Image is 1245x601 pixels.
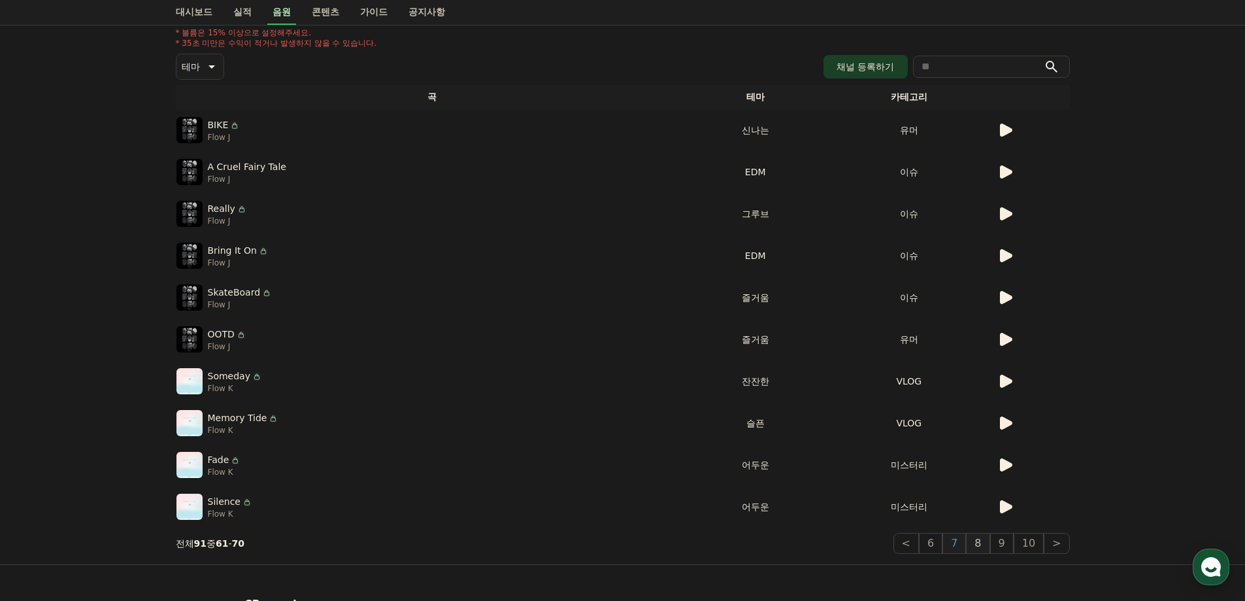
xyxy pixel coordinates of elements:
[176,537,245,550] p: 전체 중 -
[176,159,203,185] img: music
[822,109,996,151] td: 유머
[689,444,822,486] td: 어두운
[689,109,822,151] td: 신나는
[176,38,377,48] p: * 35초 미만은 수익이 적거나 발생하지 않을 수 있습니다.
[208,425,279,436] p: Flow K
[208,509,252,519] p: Flow K
[208,258,269,268] p: Flow J
[822,318,996,360] td: 유머
[208,216,247,226] p: Flow J
[208,118,229,132] p: BIKE
[176,494,203,520] img: music
[966,533,989,554] button: 8
[176,243,203,269] img: music
[208,341,246,352] p: Flow J
[208,383,262,394] p: Flow K
[182,58,200,76] p: 테마
[822,85,996,109] th: 카테고리
[689,486,822,528] td: 어두운
[822,277,996,318] td: 이슈
[208,467,241,477] p: Flow K
[689,235,822,277] td: EDM
[689,85,822,109] th: 테마
[232,538,244,549] strong: 70
[208,160,286,174] p: A Cruel Fairy Tale
[822,193,996,235] td: 이슈
[208,202,235,216] p: Really
[194,538,207,549] strong: 91
[176,326,203,352] img: music
[1014,533,1044,554] button: 10
[893,533,919,554] button: <
[120,435,135,445] span: 대화
[176,368,203,394] img: music
[208,453,229,467] p: Fade
[202,434,218,445] span: 설정
[822,235,996,277] td: 이슈
[176,85,689,109] th: 곡
[689,277,822,318] td: 즐거움
[822,486,996,528] td: 미스터리
[176,284,203,311] img: music
[208,411,267,425] p: Memory Tide
[208,286,261,300] p: SkateBoard
[176,54,224,80] button: 테마
[169,415,251,447] a: 설정
[823,55,907,78] button: 채널 등록하기
[41,434,49,445] span: 홈
[942,533,966,554] button: 7
[208,369,250,383] p: Someday
[689,402,822,444] td: 슬픈
[86,415,169,447] a: 대화
[689,193,822,235] td: 그루브
[176,410,203,436] img: music
[176,452,203,478] img: music
[208,495,241,509] p: Silence
[176,27,377,38] p: * 볼륨은 15% 이상으로 설정해주세요.
[822,360,996,402] td: VLOG
[990,533,1014,554] button: 9
[822,444,996,486] td: 미스터리
[822,402,996,444] td: VLOG
[689,360,822,402] td: 잔잔한
[4,415,86,447] a: 홈
[208,328,235,341] p: OOTD
[919,533,942,554] button: 6
[208,132,241,143] p: Flow J
[216,538,228,549] strong: 61
[208,300,273,310] p: Flow J
[822,151,996,193] td: 이슈
[176,201,203,227] img: music
[1044,533,1069,554] button: >
[689,151,822,193] td: EDM
[208,174,286,184] p: Flow J
[689,318,822,360] td: 즐거움
[208,244,257,258] p: Bring It On
[176,117,203,143] img: music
